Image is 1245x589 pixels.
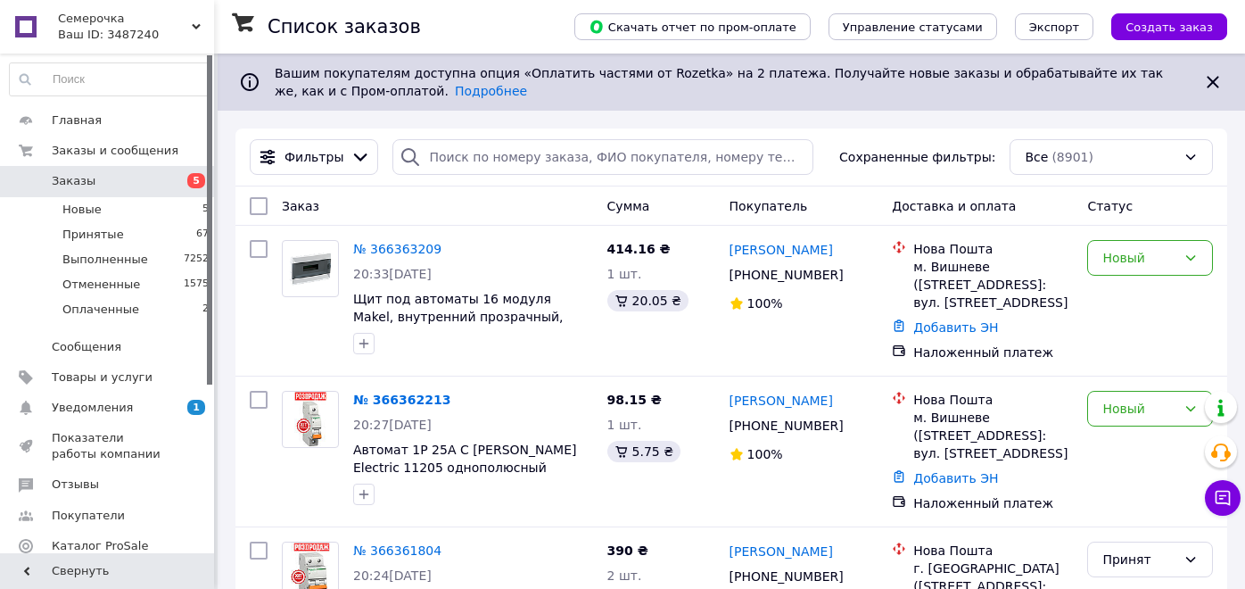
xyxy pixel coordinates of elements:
[455,84,527,98] a: Подробнее
[829,13,997,40] button: Управление статусами
[913,471,998,485] a: Добавить ЭН
[282,391,339,448] a: Фото товару
[353,292,564,377] a: Щит под автоматы 16 модуля Makel, внутренний прозрачный, бокс монтажный, шкаф распределительный в...
[62,277,140,293] span: Отмененные
[913,320,998,335] a: Добавить ЭН
[913,258,1073,311] div: м. Вишневе ([STREET_ADDRESS]: вул. [STREET_ADDRESS]
[283,241,338,296] img: Фото товару
[730,241,833,259] a: [PERSON_NAME]
[52,508,125,524] span: Покупатели
[58,11,192,27] span: Семерочка
[184,252,209,268] span: 7252
[52,430,165,462] span: Показатели работы компании
[607,290,688,311] div: 20.05 ₴
[52,339,121,355] span: Сообщения
[1102,248,1176,268] div: Новый
[275,66,1163,98] span: Вашим покупателям доступна опция «Оплатить частями от Rozetka» на 2 платежа. Получайте новые зака...
[607,543,648,558] span: 390 ₴
[913,494,1073,512] div: Наложенный платеж
[202,302,209,318] span: 2
[353,443,576,510] a: Автомат 1P 25А C [PERSON_NAME] Electric 11205 однополюсный автоматический выключатель Домовой
[196,227,209,243] span: 67
[1102,399,1176,419] div: Новый
[892,199,1016,213] span: Доставка и оплата
[574,13,811,40] button: Скачать отчет по пром-оплате
[282,240,339,297] a: Фото товару
[268,16,421,37] h1: Список заказов
[1102,550,1176,569] div: Принят
[52,173,95,189] span: Заказы
[187,173,205,188] span: 5
[607,568,642,583] span: 2 шт.
[202,202,209,218] span: 5
[187,400,205,415] span: 1
[353,543,441,558] a: № 366361804
[1093,19,1227,33] a: Создать заказ
[52,369,153,386] span: Товары и услуги
[62,202,102,218] span: Новые
[730,392,833,410] a: [PERSON_NAME]
[726,564,847,589] div: [PHONE_NUMBER]
[913,391,1073,409] div: Нова Пошта
[62,252,148,268] span: Выполненные
[843,21,983,34] span: Управление статусами
[1111,13,1227,40] button: Создать заказ
[62,227,124,243] span: Принятые
[913,542,1073,560] div: Нова Пошта
[607,242,671,256] span: 414.16 ₴
[607,267,642,281] span: 1 шт.
[52,400,133,416] span: Уведомления
[353,242,441,256] a: № 366363209
[52,538,148,554] span: Каталог ProSale
[52,112,102,129] span: Главная
[747,296,783,311] span: 100%
[284,148,343,166] span: Фильтры
[1087,199,1133,213] span: Статус
[52,477,99,493] span: Отзывы
[353,568,432,583] span: 20:24[DATE]
[913,409,1073,462] div: м. Вишневе ([STREET_ADDRESS]: вул. [STREET_ADDRESS]
[1205,480,1241,516] button: Чат с покупателем
[1125,21,1213,34] span: Создать заказ
[184,277,209,293] span: 1575
[1051,150,1093,164] span: (8901)
[726,262,847,287] div: [PHONE_NUMBER]
[607,393,662,407] span: 98.15 ₴
[10,63,210,95] input: Поиск
[58,27,214,43] div: Ваш ID: 3487240
[282,199,319,213] span: Заказ
[1015,13,1093,40] button: Экспорт
[589,19,796,35] span: Скачать отчет по пром-оплате
[1025,148,1048,166] span: Все
[52,143,178,159] span: Заказы и сообщения
[730,199,808,213] span: Покупатель
[353,267,432,281] span: 20:33[DATE]
[730,543,833,560] a: [PERSON_NAME]
[607,418,642,432] span: 1 шт.
[607,199,650,213] span: Сумма
[353,418,432,432] span: 20:27[DATE]
[1029,21,1079,34] span: Экспорт
[392,139,812,175] input: Поиск по номеру заказа, ФИО покупателя, номеру телефона, Email, номеру накладной
[607,441,680,462] div: 5.75 ₴
[294,392,327,447] img: Фото товару
[726,413,847,438] div: [PHONE_NUMBER]
[353,393,450,407] a: № 366362213
[747,447,783,461] span: 100%
[839,148,995,166] span: Сохраненные фильтры:
[913,344,1073,361] div: Наложенный платеж
[62,302,139,318] span: Оплаченные
[913,240,1073,258] div: Нова Пошта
